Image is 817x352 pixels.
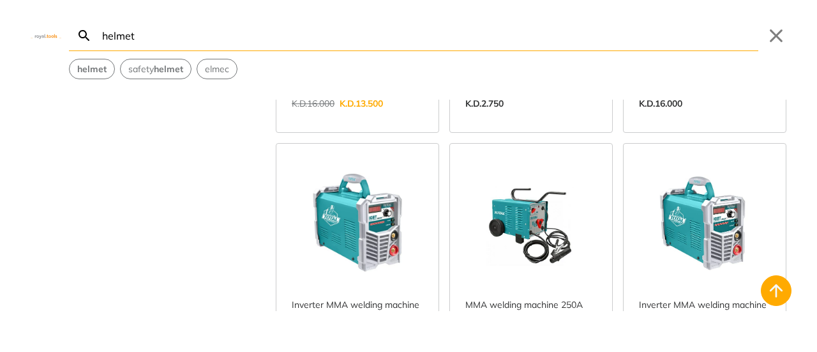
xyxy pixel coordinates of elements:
[70,59,114,79] button: Select suggestion: helmet
[31,33,61,38] img: Close
[121,59,191,79] button: Select suggestion: safety helmet
[761,275,791,306] button: Back to top
[77,63,107,75] strong: helmet
[77,28,92,43] svg: Search
[205,63,229,76] span: elmec
[766,26,786,46] button: Close
[69,59,115,79] div: Suggestion: helmet
[120,59,191,79] div: Suggestion: safety helmet
[766,280,786,301] svg: Back to top
[128,63,183,76] span: safety
[197,59,237,79] button: Select suggestion: elmec
[154,63,183,75] strong: helmet
[197,59,237,79] div: Suggestion: elmec
[100,20,758,50] input: Search…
